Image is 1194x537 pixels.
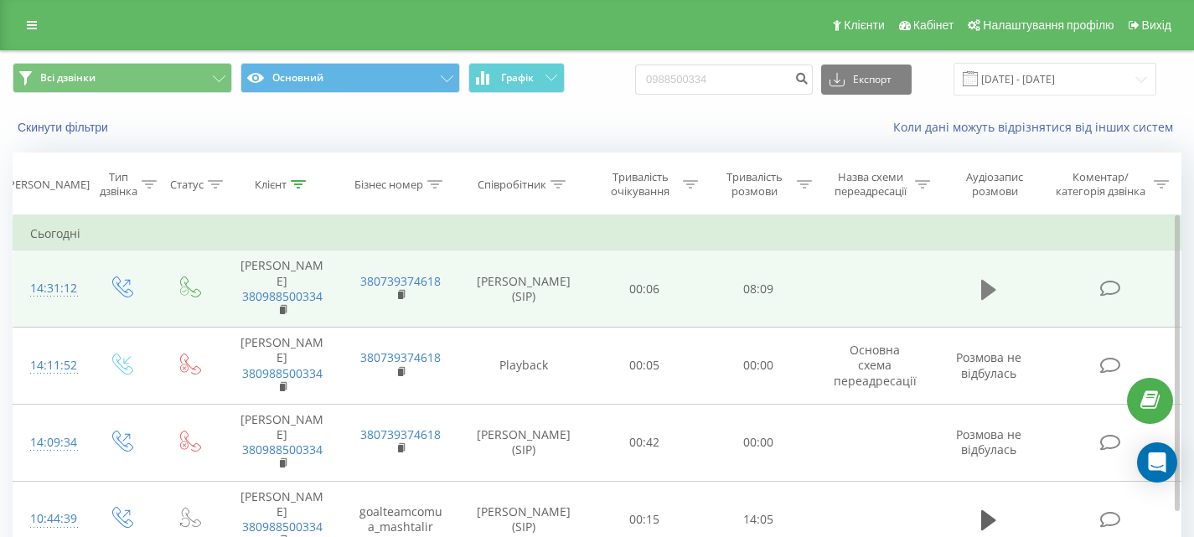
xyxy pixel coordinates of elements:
span: Розмова не відбулась [956,349,1021,380]
div: Тривалість очікування [602,170,678,199]
button: Скинути фільтри [13,120,116,135]
span: Всі дзвінки [40,71,96,85]
div: 14:11:52 [30,349,70,382]
td: 00:05 [587,328,701,405]
td: [PERSON_NAME] [223,404,342,481]
div: Тривалість розмови [717,170,793,199]
span: Графік [501,72,534,84]
div: Клієнт [255,178,287,192]
td: [PERSON_NAME] (SIP) [460,250,587,328]
span: Клієнти [844,18,885,32]
a: Коли дані можуть відрізнятися вiд інших систем [893,119,1181,135]
td: Playback [460,328,587,405]
td: 00:00 [701,328,815,405]
div: Статус [170,178,204,192]
a: 380988500334 [242,288,323,304]
div: [PERSON_NAME] [5,178,90,192]
td: 00:00 [701,404,815,481]
td: Основна схема переадресації [815,328,934,405]
td: [PERSON_NAME] [223,250,342,328]
td: [PERSON_NAME] [223,328,342,405]
div: Коментар/категорія дзвінка [1052,170,1150,199]
div: Назва схеми переадресації [831,170,912,199]
td: 00:06 [587,250,701,328]
span: Вихід [1142,18,1171,32]
td: Сьогодні [13,217,1181,250]
div: Тип дзвінка [100,170,137,199]
td: [PERSON_NAME] (SIP) [460,404,587,481]
div: 14:09:34 [30,426,70,459]
div: 14:31:12 [30,272,70,305]
span: Кабінет [913,18,954,32]
div: Open Intercom Messenger [1137,442,1177,483]
div: Співробітник [478,178,546,192]
a: 380988500334 [242,519,323,534]
button: Графік [468,63,565,93]
button: Всі дзвінки [13,63,232,93]
input: Пошук за номером [635,65,813,95]
a: 380988500334 [242,365,323,381]
a: 380739374618 [360,349,441,365]
a: 380739374618 [360,426,441,442]
div: 10:44:39 [30,503,70,535]
span: Розмова не відбулась [956,426,1021,457]
td: 00:42 [587,404,701,481]
button: Основний [240,63,460,93]
td: 08:09 [701,250,815,328]
div: Аудіозапис розмови [949,170,1040,199]
a: 380988500334 [242,441,323,457]
button: Експорт [821,65,912,95]
a: 380739374618 [360,273,441,289]
span: Налаштування профілю [983,18,1114,32]
div: Бізнес номер [354,178,423,192]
